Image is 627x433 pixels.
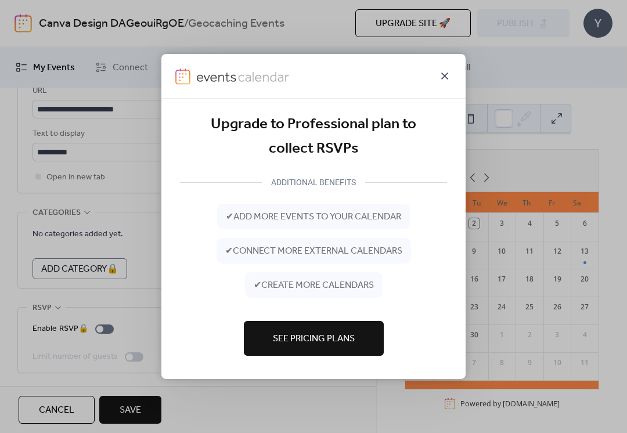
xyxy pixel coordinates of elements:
img: logo-type [196,68,290,85]
span: ✔ add more events to your calendar [226,210,401,224]
span: See Pricing Plans [273,332,355,346]
img: logo-icon [175,68,190,85]
button: See Pricing Plans [244,321,384,356]
div: Upgrade to Professional plan to collect RSVPs [180,113,447,161]
div: ADDITIONAL BENEFITS [262,175,365,189]
span: ✔ create more calendars [254,279,374,293]
span: ✔ connect more external calendars [225,244,402,258]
